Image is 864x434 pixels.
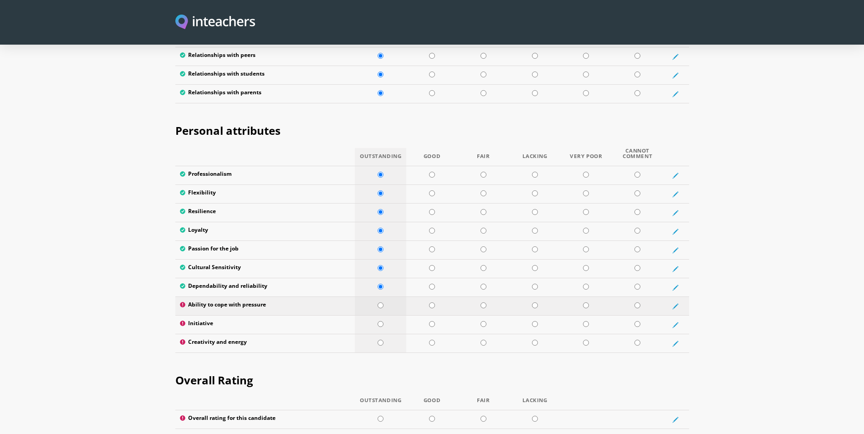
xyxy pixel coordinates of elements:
a: Visit this site's homepage [175,15,256,31]
th: Outstanding [355,398,406,410]
label: Flexibility [180,189,351,199]
th: Very Poor [560,148,612,166]
label: Overall rating for this candidate [180,415,351,424]
label: Ability to cope with pressure [180,301,351,311]
label: Dependability and reliability [180,283,351,292]
label: Relationships with parents [180,89,351,98]
th: Lacking [509,148,561,166]
th: Fair [458,398,509,410]
label: Loyalty [180,227,351,236]
span: Overall Rating [175,373,253,388]
label: Passion for the job [180,245,351,255]
img: Inteachers [175,15,256,31]
label: Creativity and energy [180,339,351,348]
label: Cultural Sensitivity [180,264,351,273]
th: Lacking [509,398,561,410]
label: Professionalism [180,171,351,180]
span: Personal attributes [175,123,281,138]
th: Fair [458,148,509,166]
th: Good [406,398,458,410]
th: Good [406,148,458,166]
label: Relationships with peers [180,52,351,61]
label: Relationships with students [180,71,351,80]
label: Initiative [180,320,351,329]
th: Outstanding [355,148,406,166]
label: Resilience [180,208,351,217]
th: Cannot Comment [612,148,663,166]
